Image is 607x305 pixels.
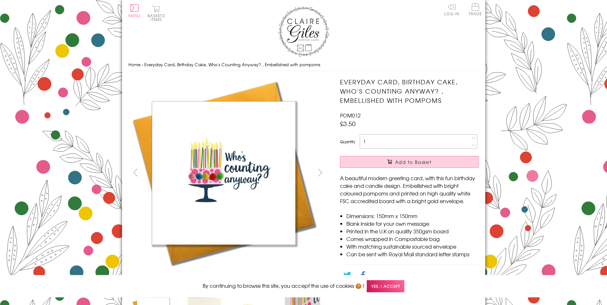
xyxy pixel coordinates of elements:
button: Basket0 items [148,5,165,21]
a: Home [128,61,141,67]
h1: Everyday Card, Birthday Cake, Who's Counting Anyway? , Embellished with pompoms [340,77,479,105]
span: › [142,61,143,67]
li: With matching sustainable sourced envelope [346,243,479,250]
span: POM012 [340,111,361,119]
button: prev [128,165,143,180]
button: Menu [128,4,141,18]
li: Comes wrapped in Compostable bag [346,235,479,243]
li: Blank inside for your own message [346,220,479,227]
a: Log In [444,3,459,16]
p: A beautiful modern greeting card, with this fun birthday cake and candle design. Embellished with... [340,174,479,205]
span: Menu [128,13,141,18]
span: Yes, I accept [367,280,404,293]
nav: breadcrumbs [128,58,479,71]
button: next [313,165,327,180]
span: Trade [469,3,482,16]
span: Everyday Card, Birthday Cake, Who's Counting Anyway? , Embellished with pompoms [144,61,320,67]
img: Everyday Card, Birthday Cake, Who's Counting Anyway? , Embellished with pompoms [128,77,319,268]
a: Trade [469,3,482,17]
label: Quantity [340,139,355,145]
span: Add to Basket [395,159,431,165]
li: Dimensions: 150mm x 150mm [346,212,479,220]
img: Everyday Card, Birthday Cake, Who's Counting Anyway? , Embellished with pompoms [327,77,518,268]
li: Printed in the U.K on quality 350gsm board [346,227,479,235]
span: £3.50 [340,119,356,128]
li: Can be sent with Royal Mail standard letter stamps [346,250,479,258]
button: Add to Basket [340,156,479,168]
span: 0 items [150,13,165,22]
img: Claire Giles Greetings Cards [278,6,329,57]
